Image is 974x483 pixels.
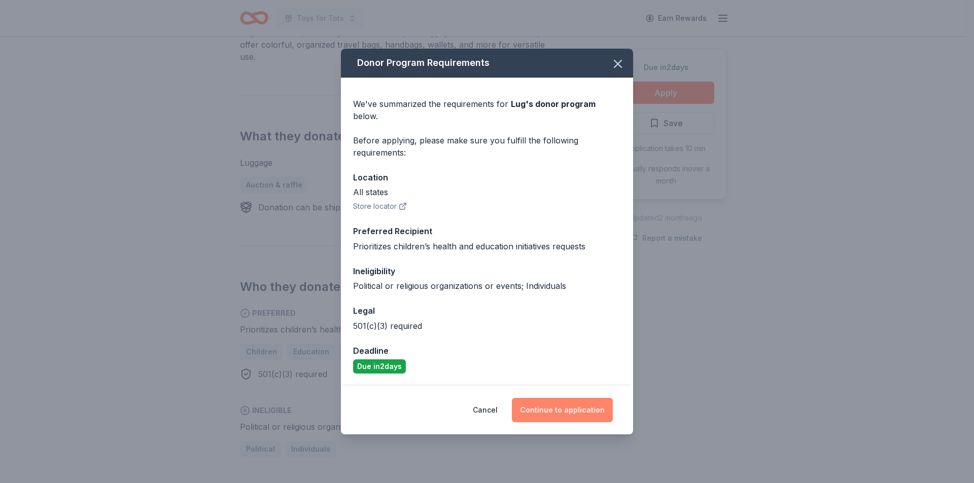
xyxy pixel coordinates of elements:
div: Legal [353,304,621,317]
div: 501(c)(3) required [353,320,621,332]
div: Due in 2 days [353,359,406,374]
button: Cancel [473,398,498,422]
button: Continue to application [512,398,613,422]
button: Store locator [353,200,407,212]
div: Political or religious organizations or events; Individuals [353,280,621,292]
div: Prioritizes children’s health and education initiatives requests [353,240,621,252]
div: All states [353,186,621,198]
div: Preferred Recipient [353,225,621,238]
div: Location [353,171,621,184]
div: Before applying, please make sure you fulfill the following requirements: [353,134,621,159]
div: We've summarized the requirements for below. [353,98,621,122]
div: Donor Program Requirements [341,49,633,78]
span: Lug 's donor program [511,99,596,109]
div: Deadline [353,344,621,357]
div: Ineligibility [353,265,621,278]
